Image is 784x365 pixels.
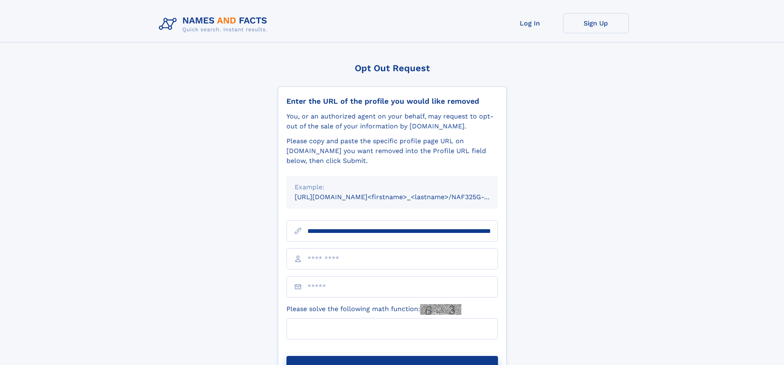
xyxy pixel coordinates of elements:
[156,13,274,35] img: Logo Names and Facts
[563,13,629,33] a: Sign Up
[286,136,498,166] div: Please copy and paste the specific profile page URL on [DOMAIN_NAME] you want removed into the Pr...
[295,193,514,201] small: [URL][DOMAIN_NAME]<firstname>_<lastname>/NAF325G-xxxxxxxx
[286,304,461,315] label: Please solve the following math function:
[497,13,563,33] a: Log In
[295,182,490,192] div: Example:
[286,112,498,131] div: You, or an authorized agent on your behalf, may request to opt-out of the sale of your informatio...
[278,63,507,73] div: Opt Out Request
[286,97,498,106] div: Enter the URL of the profile you would like removed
